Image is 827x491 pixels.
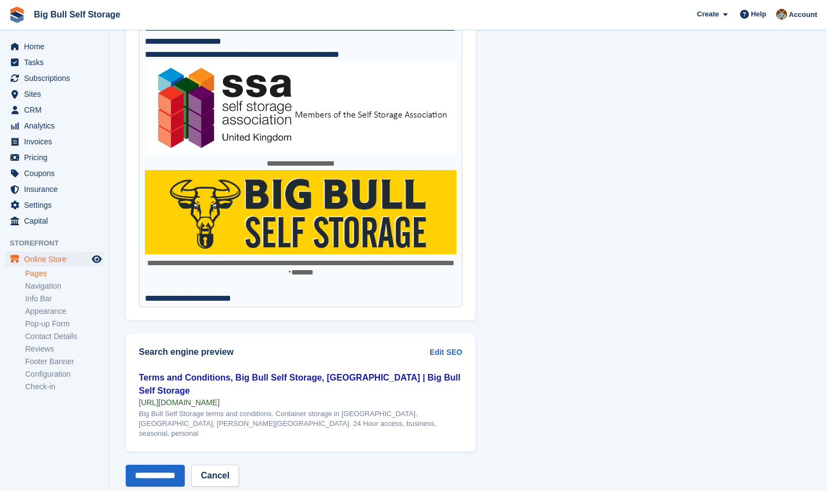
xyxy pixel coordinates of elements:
[25,356,103,367] a: Footer Banner
[5,182,103,197] a: menu
[24,213,90,229] span: Capital
[25,344,103,354] a: Reviews
[5,39,103,54] a: menu
[10,238,109,249] span: Storefront
[24,252,90,267] span: Online Store
[25,382,103,392] a: Check-in
[5,252,103,267] a: menu
[145,170,457,254] img: Self%20Storage%20Highbridge%20Burnham%20on%20Sea%20Bridgwater%20local%20near%20me%20units%20conta...
[5,150,103,165] a: menu
[24,118,90,133] span: Analytics
[5,86,103,102] a: menu
[24,197,90,213] span: Settings
[24,150,90,165] span: Pricing
[90,253,103,266] a: Preview store
[24,166,90,181] span: Coupons
[751,9,766,20] span: Help
[5,213,103,229] a: menu
[5,166,103,181] a: menu
[5,197,103,213] a: menu
[5,134,103,149] a: menu
[776,9,787,20] img: Mike Llewellen Palmer
[139,347,430,357] h2: Search engine preview
[24,71,90,86] span: Subscriptions
[5,118,103,133] a: menu
[24,55,90,70] span: Tasks
[139,398,462,407] div: [URL][DOMAIN_NAME]
[25,268,103,279] a: Pages
[145,61,457,155] img: Self%20Storage%20Association%20Local%20storage%20near%20me%20Burnham%20on%20sea%20Seasonal%20Busi...
[9,7,25,23] img: stora-icon-8386f47178a22dfd0bd8f6a31ec36ba5ce8667c1dd55bd0f319d3a0aa187defe.svg
[25,306,103,317] a: Appearance
[24,39,90,54] span: Home
[24,182,90,197] span: Insurance
[5,102,103,118] a: menu
[697,9,719,20] span: Create
[25,331,103,342] a: Contact Details
[25,369,103,379] a: Configuration
[30,5,125,24] a: Big Bull Self Storage
[5,71,103,86] a: menu
[25,281,103,291] a: Navigation
[191,465,238,487] a: Cancel
[24,134,90,149] span: Invoices
[789,9,817,20] span: Account
[139,409,462,439] div: Big Bull Self Storage terms and conditions. Container storage in [GEOGRAPHIC_DATA], [GEOGRAPHIC_D...
[24,102,90,118] span: CRM
[139,371,462,398] div: Terms and Conditions, Big Bull Self Storage, [GEOGRAPHIC_DATA] | Big Bull Self Storage
[24,86,90,102] span: Sites
[430,347,462,358] a: Edit SEO
[25,319,103,329] a: Pop-up Form
[25,294,103,304] a: Info Bar
[5,55,103,70] a: menu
